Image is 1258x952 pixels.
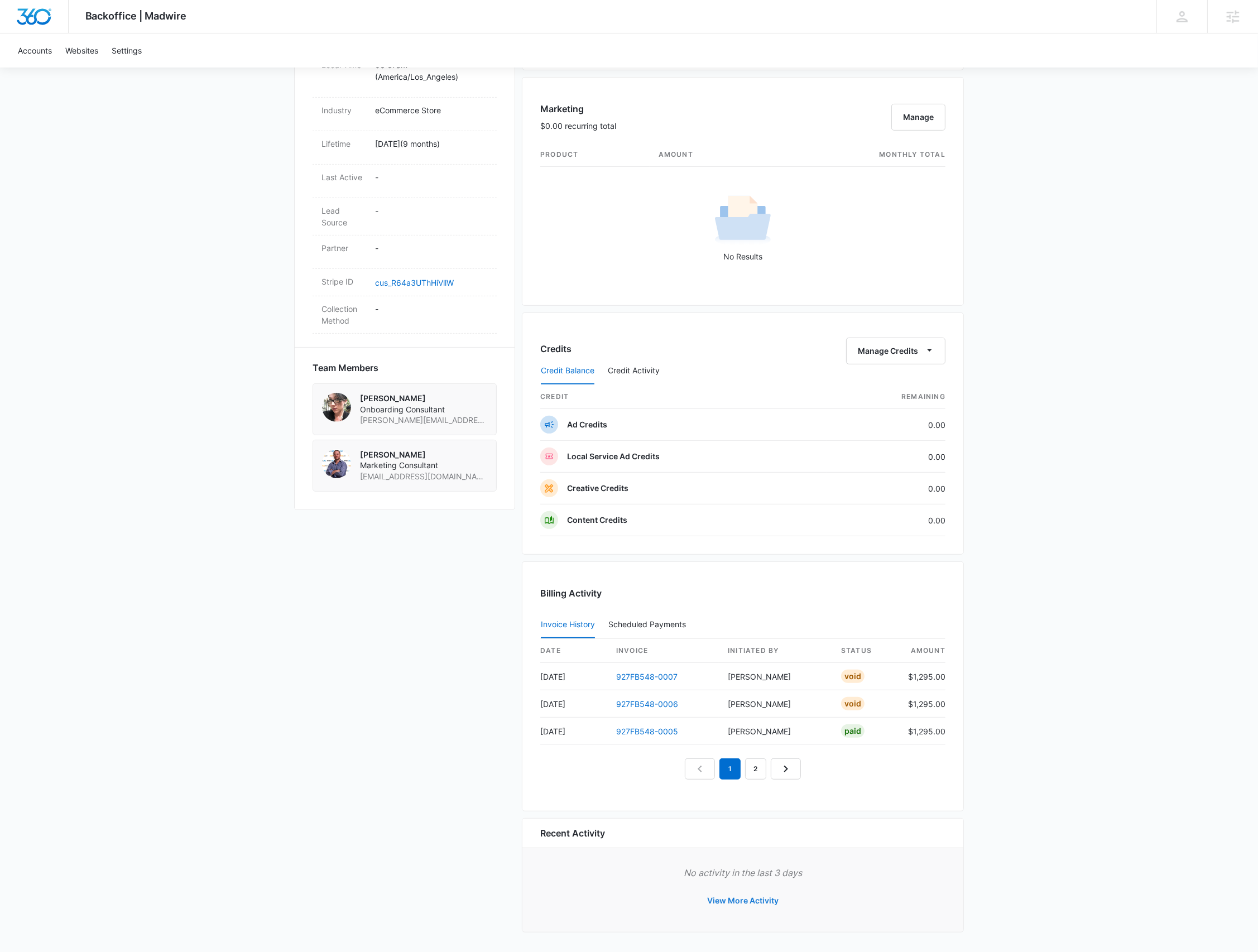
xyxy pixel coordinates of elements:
[360,460,487,471] span: Marketing Consultant
[313,98,497,131] div: IndustryeCommerce Store
[321,104,366,116] dt: Industry
[375,171,488,183] p: -
[827,385,945,409] th: Remaining
[360,404,487,415] span: Onboarding Consultant
[616,699,678,709] a: 927FB548-0006
[891,104,945,131] button: Manage
[540,143,650,167] th: product
[375,205,488,217] p: -
[541,358,594,384] button: Credit Balance
[567,419,607,430] p: Ad Credits
[650,143,771,167] th: amount
[321,242,366,254] dt: Partner
[59,33,105,68] a: Websites
[322,449,351,478] img: Luke Barnes
[540,120,616,132] p: $0.00 recurring total
[375,104,488,116] p: eCommerce Store
[540,586,945,600] h3: Billing Activity
[827,504,945,536] td: 0.00
[540,639,607,663] th: date
[899,718,945,745] td: $1,295.00
[540,663,607,690] td: [DATE]
[11,33,59,68] a: Accounts
[827,441,945,473] td: 0.00
[375,242,488,254] p: -
[841,724,865,738] div: Paid
[321,171,366,183] dt: Last Active
[322,393,351,422] img: Lindsey Collett
[616,672,678,681] a: 927FB548-0007
[771,758,801,780] a: Next Page
[313,361,378,374] span: Team Members
[375,59,488,83] p: 06:37am ( America/Los_Angeles )
[608,621,690,628] div: Scheduled Payments
[540,102,616,116] h3: Marketing
[696,887,790,914] button: View More Activity
[567,483,628,494] p: Creative Credits
[899,639,945,663] th: amount
[719,758,741,780] em: 1
[567,515,627,526] p: Content Credits
[827,473,945,504] td: 0.00
[105,33,148,68] a: Settings
[608,358,660,384] button: Credit Activity
[313,131,497,165] div: Lifetime[DATE](9 months)
[685,758,801,780] nav: Pagination
[567,451,660,462] p: Local Service Ad Credits
[321,138,366,150] dt: Lifetime
[313,235,497,269] div: Partner-
[313,269,497,296] div: Stripe IDcus_R64a3UThHiVllW
[540,690,607,718] td: [DATE]
[540,826,605,840] h6: Recent Activity
[360,449,487,460] p: [PERSON_NAME]
[541,251,945,262] p: No Results
[616,727,678,736] a: 927FB548-0005
[899,690,945,718] td: $1,295.00
[846,338,945,364] button: Manage Credits
[832,639,899,663] th: status
[719,639,832,663] th: Initiated By
[541,612,595,638] button: Invoice History
[313,296,497,334] div: Collection Method-
[321,205,366,228] dt: Lead Source
[540,342,572,355] h3: Credits
[360,415,487,426] span: [PERSON_NAME][EMAIL_ADDRESS][PERSON_NAME][DOMAIN_NAME]
[313,198,497,235] div: Lead Source-
[540,385,827,409] th: credit
[360,393,487,404] p: [PERSON_NAME]
[745,758,766,780] a: Page 2
[360,471,487,482] span: [EMAIL_ADDRESS][DOMAIN_NAME]
[827,409,945,441] td: 0.00
[375,138,488,150] p: [DATE] ( 9 months )
[771,143,945,167] th: monthly total
[607,639,719,663] th: invoice
[85,10,187,22] span: Backoffice | Madwire
[313,165,497,198] div: Last Active-
[841,697,865,710] div: Void
[313,52,497,98] div: Local Time06:37am (America/Los_Angeles)
[899,663,945,690] td: $1,295.00
[321,276,366,287] dt: Stripe ID
[719,663,832,690] td: [PERSON_NAME]
[719,690,832,718] td: [PERSON_NAME]
[841,670,865,683] div: Void
[715,192,771,248] img: No Results
[540,718,607,745] td: [DATE]
[719,718,832,745] td: [PERSON_NAME]
[375,278,454,287] a: cus_R64a3UThHiVllW
[321,303,366,326] dt: Collection Method
[540,866,945,879] p: No activity in the last 3 days
[375,303,488,315] p: -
